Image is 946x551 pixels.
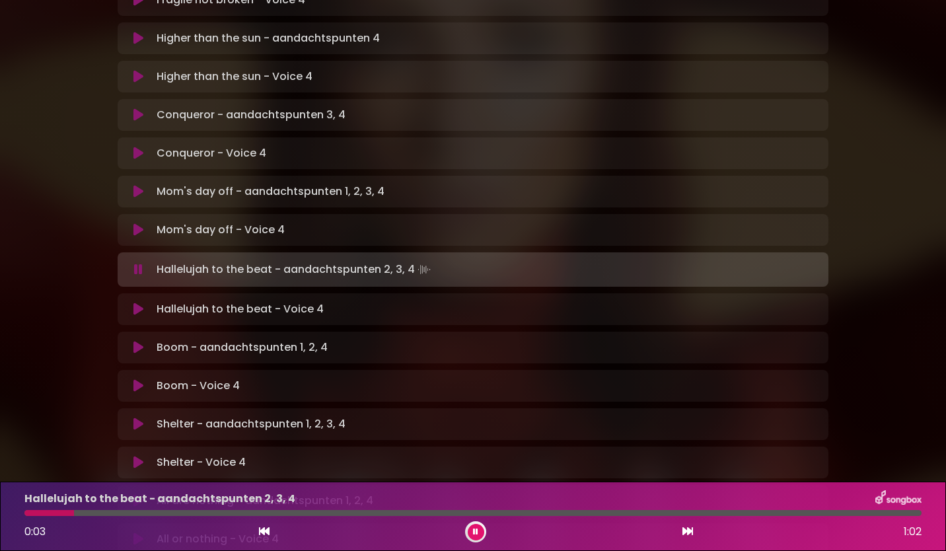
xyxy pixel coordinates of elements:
[415,260,433,279] img: waveform4.gif
[875,490,922,507] img: songbox-logo-white.png
[157,30,380,46] p: Higher than the sun - aandachtspunten 4
[904,524,922,540] span: 1:02
[24,491,295,507] p: Hallelujah to the beat - aandachtspunten 2, 3, 4
[157,222,285,238] p: Mom's day off - Voice 4
[157,69,312,85] p: Higher than the sun - Voice 4
[157,145,266,161] p: Conqueror - Voice 4
[157,340,328,355] p: Boom - aandachtspunten 1, 2, 4
[157,416,346,432] p: Shelter - aandachtspunten 1, 2, 3, 4
[157,301,324,317] p: Hallelujah to the beat - Voice 4
[157,107,346,123] p: Conqueror - aandachtspunten 3, 4
[157,184,384,200] p: Mom's day off - aandachtspunten 1, 2, 3, 4
[24,524,46,539] span: 0:03
[157,260,433,279] p: Hallelujah to the beat - aandachtspunten 2, 3, 4
[157,378,240,394] p: Boom - Voice 4
[157,455,246,470] p: Shelter - Voice 4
